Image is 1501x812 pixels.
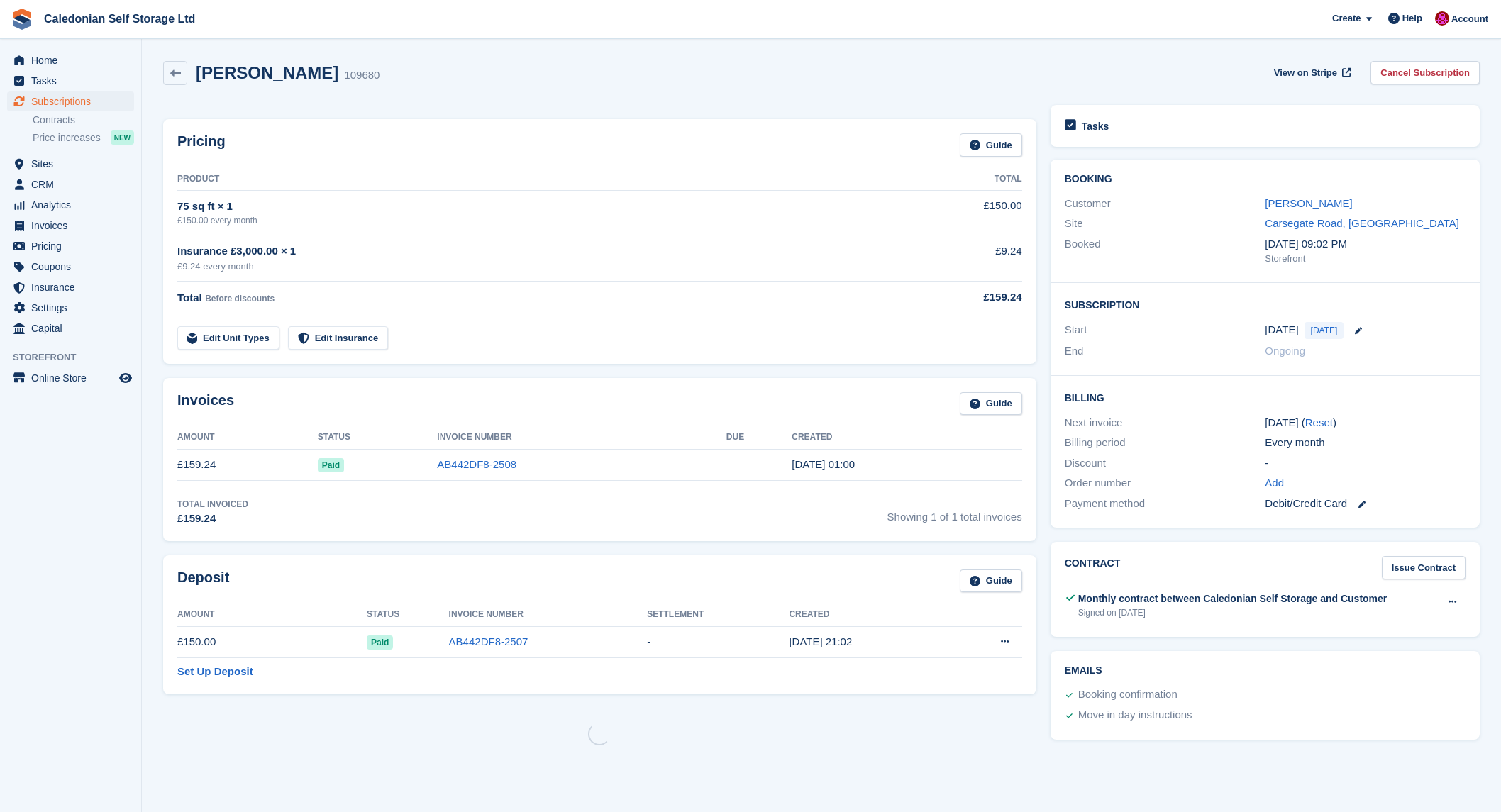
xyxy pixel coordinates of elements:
[177,392,234,416] h2: Invoices
[792,426,1021,449] th: Created
[1265,197,1352,209] a: [PERSON_NAME]
[1305,322,1344,339] span: [DATE]
[1265,475,1284,491] a: Add
[1265,217,1459,229] a: Carsegate Road, [GEOGRAPHIC_DATA]
[33,130,134,145] a: Price increases NEW
[177,498,248,511] div: Total Invoiced
[177,243,892,260] div: Insurance £3,000.00 × 1
[1265,435,1466,451] div: Every month
[31,216,116,235] span: Invoices
[7,318,134,338] a: menu
[1265,496,1466,512] div: Debit/Credit Card
[1065,343,1265,360] div: End
[205,294,275,304] span: Before discounts
[1065,496,1265,512] div: Payment method
[789,635,852,647] time: 2025-09-22 20:02:29 UTC
[1065,556,1121,579] h2: Contract
[1332,11,1361,26] span: Create
[7,50,134,70] a: menu
[318,458,344,472] span: Paid
[1382,556,1466,579] a: Issue Contract
[1265,455,1466,472] div: -
[31,298,116,318] span: Settings
[177,326,279,350] a: Edit Unit Types
[1078,591,1388,606] div: Monthly contract between Caledonian Self Storage and Customer
[437,458,516,470] a: AB442DF8-2508
[177,133,226,157] h2: Pricing
[1265,252,1466,266] div: Storefront
[7,195,134,215] a: menu
[7,71,134,91] a: menu
[31,257,116,277] span: Coupons
[1065,196,1265,212] div: Customer
[177,626,367,658] td: £150.00
[892,190,1022,235] td: £150.00
[11,9,33,30] img: stora-icon-8386f47178a22dfd0bd8f6a31ec36ba5ce8667c1dd55bd0f319d3a0aa187defe.svg
[177,291,202,304] span: Total
[1078,686,1178,703] div: Booking confirmation
[31,174,116,194] span: CRM
[1065,415,1265,431] div: Next invoice
[1078,707,1192,724] div: Move in day instructions
[117,369,134,386] a: Preview store
[7,154,134,174] a: menu
[31,277,116,297] span: Insurance
[1451,12,1488,26] span: Account
[177,664,253,680] a: Set Up Deposit
[196,63,338,82] h2: [PERSON_NAME]
[288,326,389,350] a: Edit Insurance
[960,569,1022,593] a: Guide
[647,604,789,626] th: Settlement
[177,604,367,626] th: Amount
[792,458,855,470] time: 2025-09-23 00:00:45 UTC
[887,498,1022,527] span: Showing 1 of 1 total invoices
[1065,665,1466,677] h2: Emails
[31,71,116,91] span: Tasks
[31,236,116,256] span: Pricing
[1065,390,1466,404] h2: Billing
[1370,61,1480,84] a: Cancel Subscription
[177,449,318,481] td: £159.24
[177,426,318,449] th: Amount
[1078,606,1388,619] div: Signed on [DATE]
[1065,322,1265,339] div: Start
[33,113,134,127] a: Contracts
[892,235,1022,282] td: £9.24
[31,318,116,338] span: Capital
[7,236,134,256] a: menu
[7,298,134,318] a: menu
[892,168,1022,191] th: Total
[892,289,1022,306] div: £159.24
[1265,415,1466,431] div: [DATE] ( )
[1265,322,1298,338] time: 2025-09-23 00:00:00 UTC
[31,50,116,70] span: Home
[177,199,892,215] div: 75 sq ft × 1
[7,174,134,194] a: menu
[13,350,141,365] span: Storefront
[367,604,449,626] th: Status
[1265,236,1466,252] div: [DATE] 09:02 PM
[1065,435,1265,451] div: Billing period
[789,604,947,626] th: Created
[1065,174,1466,185] h2: Booking
[1265,345,1305,357] span: Ongoing
[318,426,438,449] th: Status
[1065,297,1466,311] h2: Subscription
[177,511,248,527] div: £159.24
[1305,416,1333,428] a: Reset
[7,91,134,111] a: menu
[1065,216,1265,232] div: Site
[7,368,134,388] a: menu
[111,130,134,145] div: NEW
[31,368,116,388] span: Online Store
[31,154,116,174] span: Sites
[1435,11,1449,26] img: Donald Mathieson
[31,195,116,215] span: Analytics
[449,635,528,647] a: AB442DF8-2507
[38,7,201,30] a: Caledonian Self Storage Ltd
[177,214,892,227] div: £150.00 every month
[960,392,1022,416] a: Guide
[1268,61,1354,84] a: View on Stripe
[177,569,229,593] h2: Deposit
[367,635,393,650] span: Paid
